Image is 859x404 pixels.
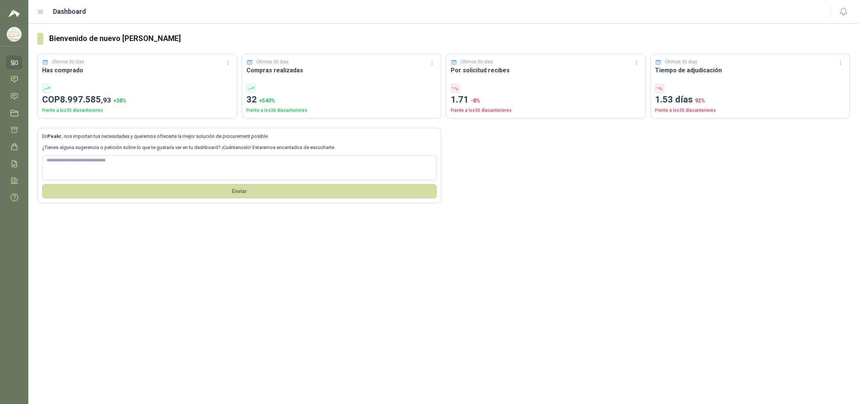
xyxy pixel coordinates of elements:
p: ¿Tienes alguna sugerencia o petición sobre lo que te gustaría ver en tu dashboard? ¡Cuéntanoslo! ... [42,144,437,151]
p: 1.53 días [655,93,845,107]
p: Últimos 30 días [256,59,289,66]
span: -8 % [471,98,480,104]
p: COP [42,93,232,107]
p: Frente a los 30 días anteriores [451,107,641,114]
p: 1.71 [451,93,641,107]
p: Frente a los 30 días anteriores [42,107,232,114]
h1: Dashboard [53,6,86,17]
span: + 540 % [259,98,275,104]
span: 8.997.585 [60,94,111,105]
p: 32 [246,93,437,107]
span: ,93 [101,96,111,104]
p: En , nos importan tus necesidades y queremos ofrecerte la mejor solución de procurement posible. [42,133,437,140]
h3: Has comprado [42,66,232,75]
span: 92 % [695,98,705,104]
p: Últimos 30 días [665,59,697,66]
img: Logo peakr [9,9,20,18]
span: + 38 % [113,98,126,104]
b: Peakr [47,133,62,139]
h3: Por solicitud recibes [451,66,641,75]
img: Company Logo [7,27,21,41]
p: Últimos 30 días [460,59,493,66]
h3: Bienvenido de nuevo [PERSON_NAME] [49,33,850,44]
p: Frente a los 30 días anteriores [246,107,437,114]
h3: Tiempo de adjudicación [655,66,845,75]
p: Frente a los 30 días anteriores [655,107,845,114]
button: Envíar [42,184,437,198]
p: Últimos 30 días [52,59,84,66]
h3: Compras realizadas [246,66,437,75]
